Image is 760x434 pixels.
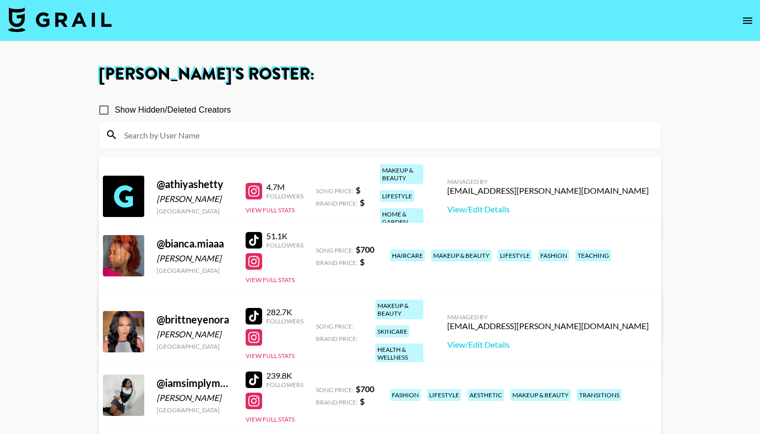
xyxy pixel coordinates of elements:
div: health & wellness [375,344,423,363]
div: 4.7M [266,182,303,192]
div: 282.7K [266,307,303,317]
div: [GEOGRAPHIC_DATA] [157,343,233,350]
a: View/Edit Details [447,339,649,350]
div: makeup & beauty [375,300,423,319]
div: [GEOGRAPHIC_DATA] [157,267,233,274]
div: 239.8K [266,370,303,381]
div: fashion [390,389,421,401]
span: Song Price: [316,322,354,330]
a: View/Edit Details [447,204,649,214]
div: Followers [266,317,303,325]
div: [EMAIL_ADDRESS][PERSON_NAME][DOMAIN_NAME] [447,321,649,331]
div: lifestyle [427,389,461,401]
div: [PERSON_NAME] [157,329,233,339]
div: makeup & beauty [380,164,423,184]
div: [GEOGRAPHIC_DATA] [157,406,233,414]
div: [EMAIL_ADDRESS][PERSON_NAME][DOMAIN_NAME] [447,185,649,196]
div: [GEOGRAPHIC_DATA] [157,207,233,215]
span: Song Price: [316,187,354,195]
div: lifestyle [498,250,532,261]
strong: $ 700 [356,244,374,254]
div: Managed By [447,178,649,185]
strong: $ 700 [356,384,374,394]
div: teaching [575,250,611,261]
span: Brand Price: [316,398,358,406]
span: Brand Price: [316,335,358,343]
div: Managed By [447,313,649,321]
div: haircare [390,250,425,261]
div: Followers [266,381,303,389]
input: Search by User Name [118,127,655,143]
button: View Full Stats [246,206,295,214]
button: open drawer [737,10,758,31]
div: makeup & beauty [431,250,492,261]
button: View Full Stats [246,276,295,284]
span: Brand Price: [316,199,358,207]
strong: $ [356,185,360,195]
div: makeup & beauty [510,389,571,401]
span: Song Price: [316,246,354,254]
div: 51.1K [266,231,303,241]
div: skincare [375,326,409,337]
div: [PERSON_NAME] [157,393,233,403]
strong: $ [360,257,364,267]
h1: [PERSON_NAME] 's Roster: [99,66,661,83]
strong: $ [360,396,364,406]
img: Grail Talent [8,7,112,32]
div: home & garden [380,208,423,228]
button: View Full Stats [246,415,295,423]
div: @ athiyashetty [157,178,233,191]
div: [PERSON_NAME] [157,194,233,204]
div: aesthetic [467,389,504,401]
div: transitions [577,389,621,401]
button: View Full Stats [246,352,295,360]
div: lifestyle [380,190,414,202]
div: [PERSON_NAME] [157,253,233,263]
span: Brand Price: [316,259,358,267]
div: Followers [266,241,303,249]
div: Followers [266,192,303,200]
div: @ bianca.miaaa [157,237,233,250]
div: @ brittneyenora [157,313,233,326]
span: Song Price: [316,386,354,394]
strong: $ [360,197,364,207]
div: fashion [538,250,569,261]
span: Show Hidden/Deleted Creators [115,104,231,116]
div: @ iamsimplymorgan [157,377,233,390]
